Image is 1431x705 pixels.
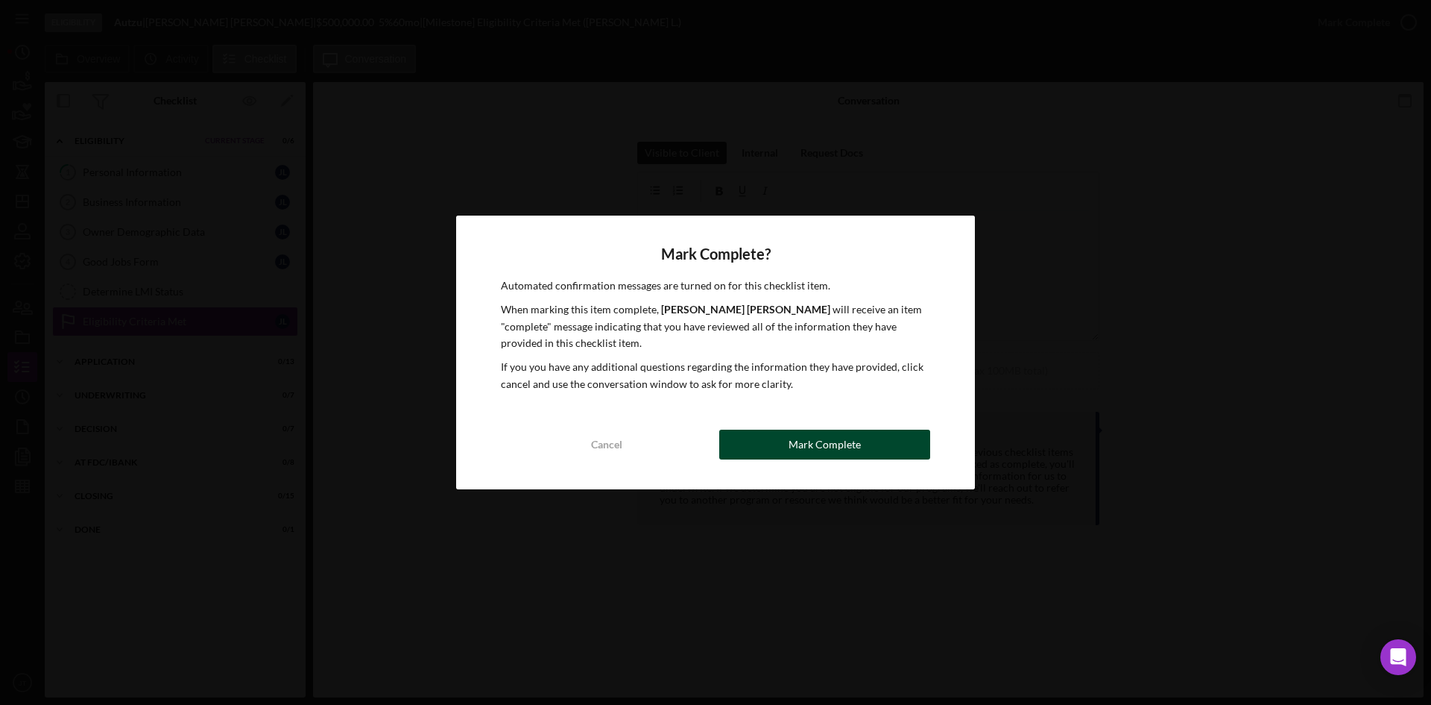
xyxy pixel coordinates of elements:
[501,245,930,263] h4: Mark Complete?
[591,430,622,460] div: Cancel
[501,301,930,351] p: When marking this item complete, will receive an item "complete" message indicating that you have...
[1380,639,1416,675] div: Open Intercom Messenger
[501,359,930,392] p: If you you have any additional questions regarding the information they have provided, click canc...
[501,430,712,460] button: Cancel
[501,278,930,294] p: Automated confirmation messages are turned on for this checklist item.
[789,430,861,460] div: Mark Complete
[719,430,930,460] button: Mark Complete
[661,303,830,316] b: [PERSON_NAME] [PERSON_NAME]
